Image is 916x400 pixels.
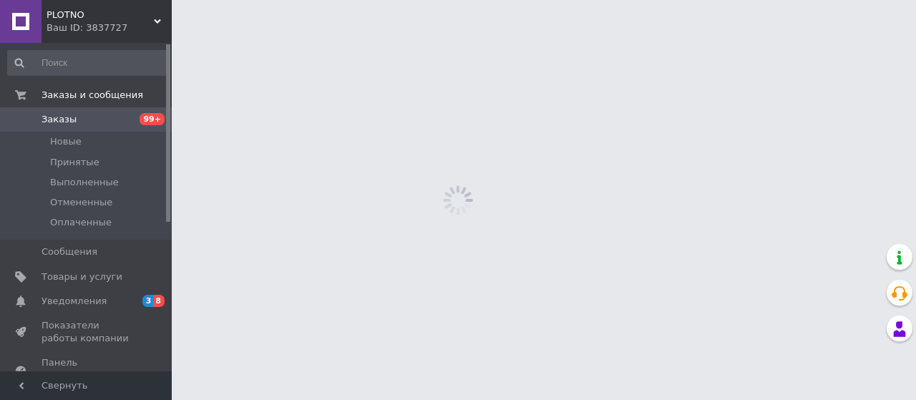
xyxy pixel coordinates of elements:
[50,196,112,209] span: Отмененные
[42,113,77,126] span: Заказы
[42,295,107,308] span: Уведомления
[47,21,172,34] div: Ваш ID: 3837727
[42,245,97,258] span: Сообщения
[42,270,122,283] span: Товары и услуги
[50,135,82,148] span: Новые
[140,113,165,125] span: 99+
[42,356,132,382] span: Панель управления
[42,89,143,102] span: Заказы и сообщения
[142,295,154,307] span: 3
[50,216,112,229] span: Оплаченные
[153,295,165,307] span: 8
[47,9,154,21] span: PLOTNO
[50,156,99,169] span: Принятые
[7,50,169,76] input: Поиск
[50,176,119,189] span: Выполненные
[42,319,132,345] span: Показатели работы компании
